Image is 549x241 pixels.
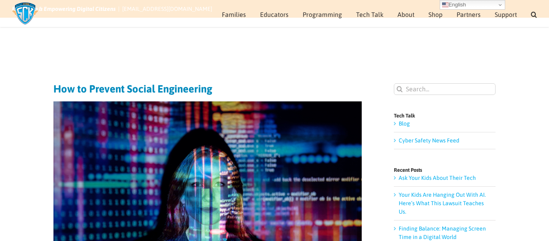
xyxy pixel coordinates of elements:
[428,11,442,18] span: Shop
[53,83,362,95] h1: How to Prevent Social Engineering
[356,11,383,18] span: Tech Talk
[394,167,496,173] h4: Recent Posts
[222,11,246,18] span: Families
[399,175,476,181] a: Ask Your Kids About Their Tech
[394,83,496,95] input: Search...
[397,11,414,18] span: About
[457,11,481,18] span: Partners
[394,83,406,95] input: Search
[12,2,38,25] img: Savvy Cyber Kids Logo
[260,11,289,18] span: Educators
[399,225,486,240] a: Finding Balance: Managing Screen Time in a Digital World
[442,2,449,8] img: en
[399,120,410,127] a: Blog
[399,192,486,215] a: Your Kids Are Hanging Out With AI. Here’s What This Lawsuit Teaches Us.
[495,11,517,18] span: Support
[394,113,496,118] h4: Tech Talk
[303,11,342,18] span: Programming
[399,137,459,144] a: Cyber Safety News Feed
